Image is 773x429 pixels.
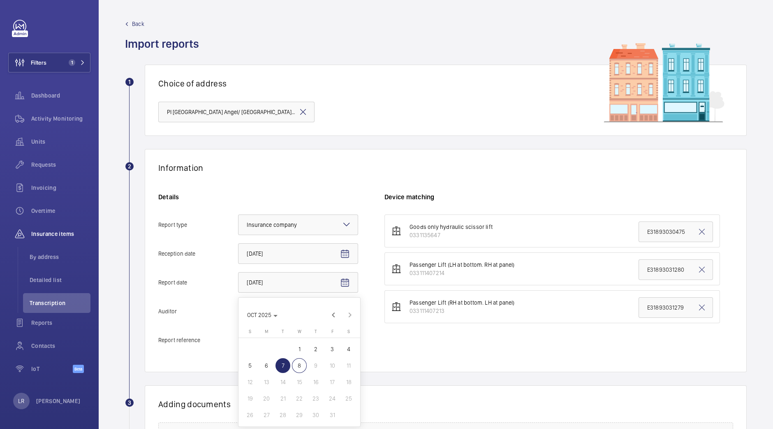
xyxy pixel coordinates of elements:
span: 17 [325,375,340,389]
button: October 3, 2025 [324,341,340,357]
button: October 5, 2025 [242,357,258,374]
span: 10 [325,358,340,373]
button: Next month [342,307,358,323]
button: Previous month [325,307,342,323]
span: 27 [259,408,274,422]
span: 24 [325,391,340,406]
span: W [298,329,301,334]
span: 9 [308,358,323,373]
span: 14 [275,375,290,389]
button: October 27, 2025 [258,407,275,423]
button: October 7, 2025 [275,357,291,374]
span: 8 [292,358,307,373]
span: 11 [341,358,356,373]
span: 20 [259,391,274,406]
span: 6 [259,358,274,373]
span: 25 [341,391,356,406]
span: 12 [243,375,257,389]
button: October 30, 2025 [308,407,324,423]
button: October 18, 2025 [340,374,357,390]
span: 2 [308,342,323,357]
button: October 11, 2025 [340,357,357,374]
span: 22 [292,391,307,406]
button: October 16, 2025 [308,374,324,390]
button: October 28, 2025 [275,407,291,423]
span: OCT 2025 [247,312,271,318]
button: October 22, 2025 [291,390,308,407]
button: October 29, 2025 [291,407,308,423]
span: 15 [292,375,307,389]
button: October 20, 2025 [258,390,275,407]
span: T [282,329,284,334]
button: October 4, 2025 [340,341,357,357]
button: October 2, 2025 [308,341,324,357]
button: October 10, 2025 [324,357,340,374]
button: October 24, 2025 [324,390,340,407]
button: October 14, 2025 [275,374,291,390]
button: October 26, 2025 [242,407,258,423]
span: 5 [243,358,257,373]
span: 18 [341,375,356,389]
button: October 31, 2025 [324,407,340,423]
button: October 13, 2025 [258,374,275,390]
span: F [331,329,333,334]
span: 7 [275,358,290,373]
span: T [315,329,317,334]
button: October 23, 2025 [308,390,324,407]
span: 29 [292,408,307,422]
span: 13 [259,375,274,389]
span: 26 [243,408,257,422]
button: October 19, 2025 [242,390,258,407]
span: 28 [275,408,290,422]
button: October 12, 2025 [242,374,258,390]
button: October 8, 2025 [291,357,308,374]
span: M [265,329,268,334]
span: 19 [243,391,257,406]
button: October 15, 2025 [291,374,308,390]
span: 16 [308,375,323,389]
span: 31 [325,408,340,422]
span: 3 [325,342,340,357]
span: S [249,329,251,334]
button: October 21, 2025 [275,390,291,407]
button: October 17, 2025 [324,374,340,390]
button: October 25, 2025 [340,390,357,407]
button: October 6, 2025 [258,357,275,374]
button: Choose month and year [244,308,281,322]
span: 4 [341,342,356,357]
button: October 9, 2025 [308,357,324,374]
span: 30 [308,408,323,422]
span: 1 [292,342,307,357]
span: 23 [308,391,323,406]
span: S [347,329,350,334]
span: 21 [275,391,290,406]
button: October 1, 2025 [291,341,308,357]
